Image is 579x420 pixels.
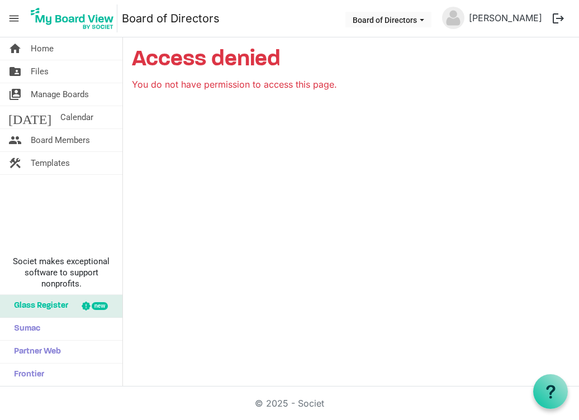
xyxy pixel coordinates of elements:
img: My Board View Logo [27,4,117,32]
a: My Board View Logo [27,4,122,32]
span: Home [31,37,54,60]
span: Societ makes exceptional software to support nonprofits. [5,256,117,289]
span: Manage Boards [31,83,89,106]
span: menu [3,8,25,29]
span: folder_shared [8,60,22,83]
span: construction [8,152,22,174]
span: Board Members [31,129,90,151]
div: new [92,302,108,310]
button: logout [547,7,570,30]
span: Partner Web [8,341,61,363]
a: © 2025 - Societ [255,398,324,409]
span: Calendar [60,106,93,128]
span: people [8,129,22,151]
span: Glass Register [8,295,68,317]
span: Templates [31,152,70,174]
a: [PERSON_NAME] [464,7,547,29]
button: Board of Directors dropdownbutton [345,12,431,27]
span: switch_account [8,83,22,106]
a: Board of Directors [122,7,220,30]
span: Sumac [8,318,40,340]
span: Frontier [8,364,44,386]
h1: Access denied [132,46,570,73]
span: home [8,37,22,60]
img: no-profile-picture.svg [442,7,464,29]
span: Files [31,60,49,83]
p: You do not have permission to access this page. [132,78,570,91]
span: [DATE] [8,106,51,128]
